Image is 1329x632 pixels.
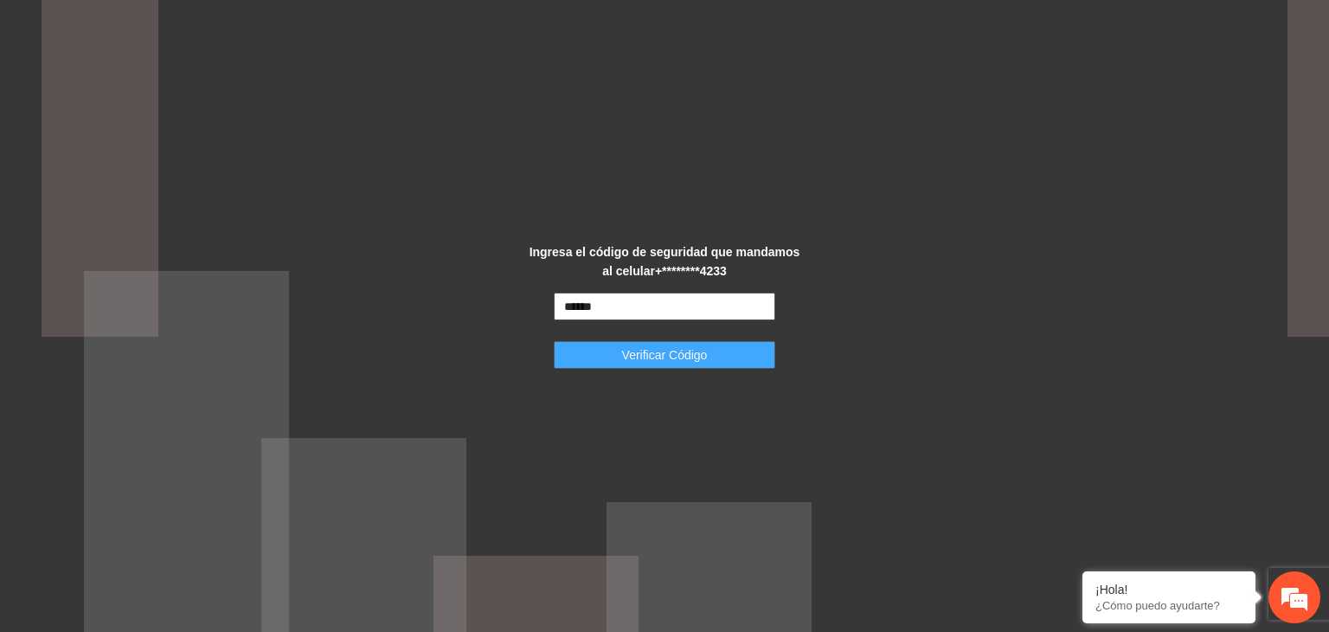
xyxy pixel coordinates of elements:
div: Chatee con nosotros ahora [90,88,291,111]
strong: Ingresa el código de seguridad que mandamos al celular +********4233 [530,245,800,278]
button: Verificar Código [554,341,775,369]
span: Estamos en línea. [100,213,239,388]
div: Minimizar ventana de chat en vivo [284,9,325,50]
textarea: Escriba su mensaje y pulse “Intro” [9,436,330,497]
div: ¡Hola! [1095,583,1242,597]
p: ¿Cómo puedo ayudarte? [1095,599,1242,612]
span: Verificar Código [622,345,708,364]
